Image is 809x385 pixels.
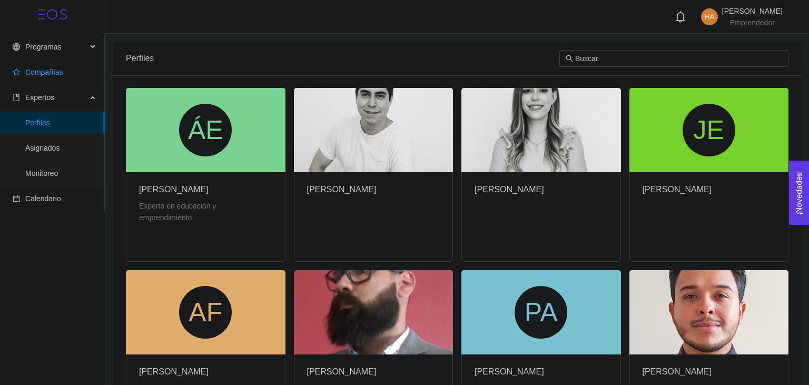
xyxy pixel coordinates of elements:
[139,200,272,223] div: Experto en educación y emprendimiento.
[179,286,232,339] div: AF
[683,104,735,156] div: JE
[25,137,96,159] span: Asignados
[675,11,686,23] span: bell
[25,43,61,51] span: Programas
[25,93,54,102] span: Expertos
[13,68,20,76] span: star
[13,94,20,101] span: book
[566,55,573,62] span: search
[139,183,272,196] div: [PERSON_NAME]
[139,365,209,378] div: [PERSON_NAME]
[643,183,712,196] div: [PERSON_NAME]
[575,53,782,64] input: Buscar
[475,183,544,196] div: [PERSON_NAME]
[179,104,232,156] div: ÁE
[307,183,377,196] div: [PERSON_NAME]
[789,161,809,225] button: Open Feedback Widget
[25,68,63,76] span: Compañías
[722,7,783,15] span: [PERSON_NAME]
[307,365,440,378] div: [PERSON_NAME]
[13,43,20,51] span: global
[126,43,559,73] div: Perfiles
[643,365,712,378] div: [PERSON_NAME]
[515,286,567,339] div: PA
[730,18,775,27] span: Emprendedor
[25,163,96,184] span: Monitoreo
[475,365,544,378] div: [PERSON_NAME]
[25,112,96,133] span: Perfiles
[13,195,20,202] span: calendar
[704,8,714,25] span: HA
[25,194,61,203] span: Calendario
